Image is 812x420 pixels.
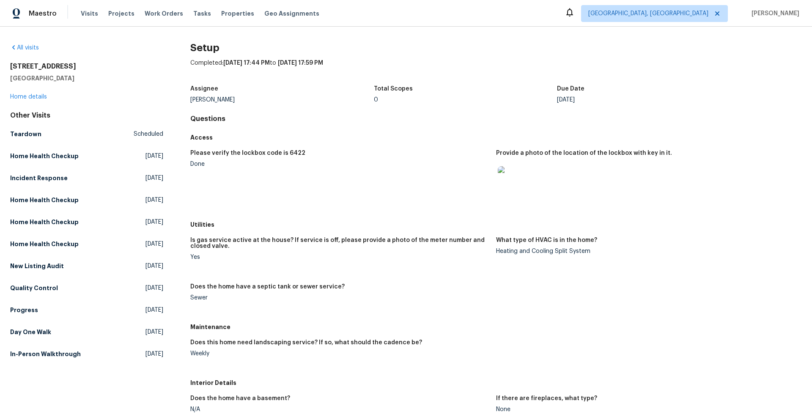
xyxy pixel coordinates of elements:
span: [DATE] [145,262,163,270]
div: 0 [374,97,557,103]
h5: What type of HVAC is in the home? [496,237,597,243]
h5: Access [190,133,802,142]
span: [DATE] [145,350,163,358]
a: All visits [10,45,39,51]
div: Yes [190,254,489,260]
span: Tasks [193,11,211,16]
h5: Is gas service active at the house? If service is off, please provide a photo of the meter number... [190,237,489,249]
h5: Maintenance [190,323,802,331]
div: N/A [190,406,489,412]
h5: New Listing Audit [10,262,64,270]
span: [PERSON_NAME] [748,9,799,18]
h5: Quality Control [10,284,58,292]
h5: Interior Details [190,379,802,387]
span: Projects [108,9,134,18]
h5: Does the home have a septic tank or sewer service? [190,284,345,290]
span: [DATE] 17:44 PM [223,60,270,66]
h5: Due Date [557,86,584,92]
a: Home Health Checkup[DATE] [10,192,163,208]
span: [DATE] [145,328,163,336]
a: Progress[DATE] [10,302,163,318]
a: Quality Control[DATE] [10,280,163,296]
h5: Utilities [190,220,802,229]
h5: In-Person Walkthrough [10,350,81,358]
span: Geo Assignments [264,9,319,18]
span: [DATE] [145,174,163,182]
h5: Does the home have a basement? [190,395,290,401]
div: [DATE] [557,97,741,103]
a: Day One Walk[DATE] [10,324,163,340]
h5: Does this home need landscaping service? If so, what should the cadence be? [190,340,422,346]
div: Sewer [190,295,489,301]
h5: Provide a photo of the location of the lockbox with key in it. [496,150,672,156]
span: Scheduled [134,130,163,138]
h5: [GEOGRAPHIC_DATA] [10,74,163,82]
span: [DATE] 17:59 PM [278,60,323,66]
a: Home Health Checkup[DATE] [10,236,163,252]
div: None [496,406,795,412]
span: Visits [81,9,98,18]
h5: Progress [10,306,38,314]
h5: Please verify the lockbox code is 6422 [190,150,305,156]
h5: Home Health Checkup [10,196,79,204]
span: [DATE] [145,218,163,226]
span: Properties [221,9,254,18]
h5: Total Scopes [374,86,413,92]
h5: Day One Walk [10,328,51,336]
a: Incident Response[DATE] [10,170,163,186]
a: New Listing Audit[DATE] [10,258,163,274]
h5: If there are fireplaces, what type? [496,395,597,401]
a: In-Person Walkthrough[DATE] [10,346,163,362]
h5: Home Health Checkup [10,240,79,248]
a: Home Health Checkup[DATE] [10,148,163,164]
span: [DATE] [145,240,163,248]
h2: Setup [190,44,802,52]
h5: Incident Response [10,174,68,182]
a: Home Health Checkup[DATE] [10,214,163,230]
span: [GEOGRAPHIC_DATA], [GEOGRAPHIC_DATA] [588,9,708,18]
a: Home details [10,94,47,100]
h5: Assignee [190,86,218,92]
span: Maestro [29,9,57,18]
span: [DATE] [145,152,163,160]
div: [PERSON_NAME] [190,97,374,103]
span: Work Orders [145,9,183,18]
div: Other Visits [10,111,163,120]
span: [DATE] [145,306,163,314]
div: Weekly [190,351,489,357]
div: Done [190,161,489,167]
h5: Home Health Checkup [10,218,79,226]
span: [DATE] [145,284,163,292]
h2: [STREET_ADDRESS] [10,62,163,71]
div: Heating and Cooling Split System [496,248,795,254]
span: [DATE] [145,196,163,204]
h5: Teardown [10,130,41,138]
a: TeardownScheduled [10,126,163,142]
h4: Questions [190,115,802,123]
h5: Home Health Checkup [10,152,79,160]
div: Completed: to [190,59,802,81]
